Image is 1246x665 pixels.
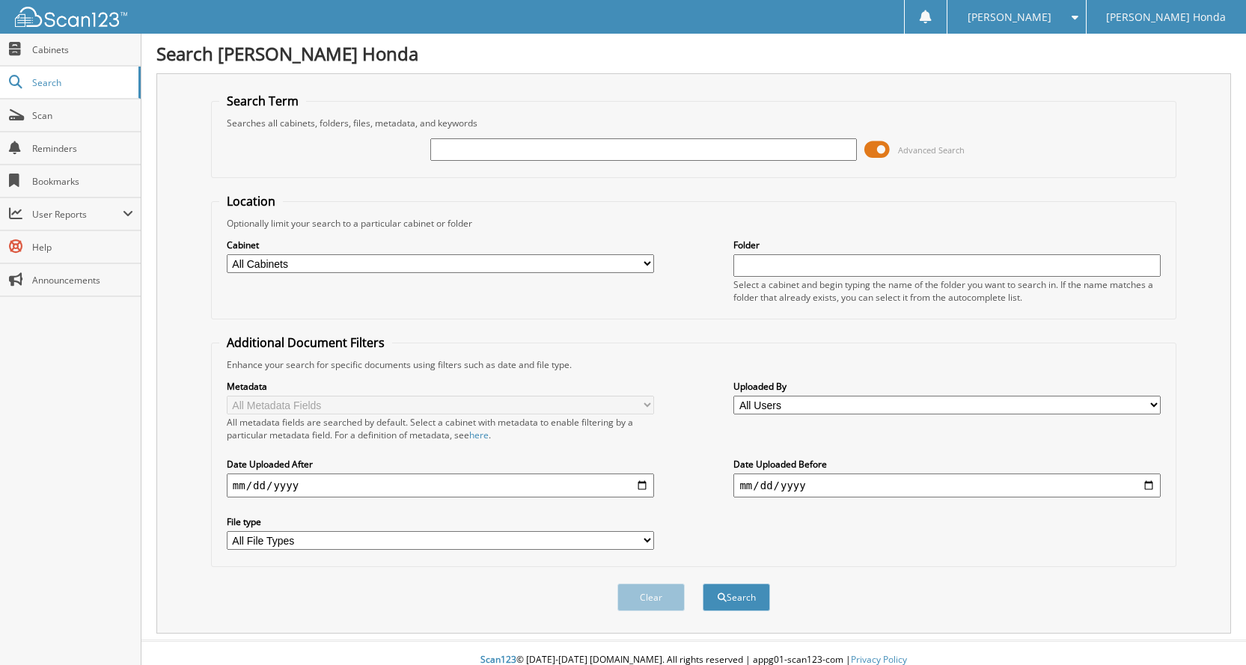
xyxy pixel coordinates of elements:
span: [PERSON_NAME] Honda [1106,13,1226,22]
legend: Location [219,193,283,209]
button: Clear [617,583,685,611]
input: start [227,474,654,497]
label: Date Uploaded After [227,458,654,471]
div: Select a cabinet and begin typing the name of the folder you want to search in. If the name match... [733,278,1161,304]
label: Uploaded By [733,380,1161,393]
label: Folder [733,239,1161,251]
span: Scan [32,109,133,122]
span: Help [32,241,133,254]
button: Search [703,583,770,611]
label: File type [227,515,654,528]
h1: Search [PERSON_NAME] Honda [156,41,1231,66]
input: end [733,474,1161,497]
label: Date Uploaded Before [733,458,1161,471]
span: Bookmarks [32,175,133,188]
div: Searches all cabinets, folders, files, metadata, and keywords [219,117,1168,129]
legend: Search Term [219,93,306,109]
label: Metadata [227,380,654,393]
span: Advanced Search [898,144,965,156]
span: Reminders [32,142,133,155]
span: Cabinets [32,43,133,56]
div: Enhance your search for specific documents using filters such as date and file type. [219,358,1168,371]
span: Announcements [32,274,133,286]
legend: Additional Document Filters [219,334,392,351]
div: All metadata fields are searched by default. Select a cabinet with metadata to enable filtering b... [227,416,654,441]
span: [PERSON_NAME] [968,13,1051,22]
img: scan123-logo-white.svg [15,7,127,27]
a: here [469,429,489,441]
span: User Reports [32,208,123,221]
label: Cabinet [227,239,654,251]
span: Search [32,76,131,89]
div: Optionally limit your search to a particular cabinet or folder [219,217,1168,230]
